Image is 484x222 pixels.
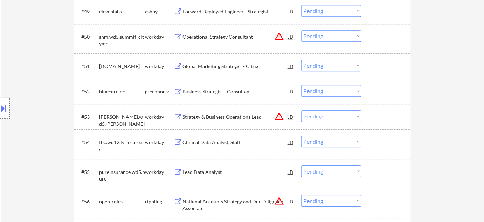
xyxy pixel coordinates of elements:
div: JD [288,195,295,208]
div: JD [288,60,295,72]
div: shm.wd5.summit_citymd [99,33,145,47]
div: pureinsurance.wd5.pure [99,169,145,182]
div: greenhouse [145,88,174,95]
button: warning_amber [274,31,284,41]
div: Business Strategist - Consultant [182,88,288,95]
div: National Accounts Strategy and Due Diligence Associate [182,198,288,212]
div: Global Marketing Strategist - Citrix [182,63,288,70]
div: JD [288,165,295,178]
button: warning_amber [274,196,284,206]
div: #56 [81,198,94,205]
div: Clinical Data Analyst, Staff [182,139,288,146]
div: elevenlabs [99,8,145,15]
div: workday [145,139,174,146]
div: Forward Deployed Engineer - Strategist [182,8,288,15]
div: #50 [81,33,94,40]
div: workday [145,33,174,40]
div: open-roles [99,198,145,205]
div: JD [288,85,295,98]
div: workday [145,113,174,120]
div: Strategy & Business Operations Lead [182,113,288,120]
div: workday [145,63,174,70]
div: workday [145,169,174,176]
div: Operational Strategy Consultant [182,33,288,40]
div: JD [288,136,295,148]
div: Lead Data Analyst [182,169,288,176]
div: JD [288,30,295,43]
div: JD [288,5,295,18]
div: JD [288,110,295,123]
div: #49 [81,8,94,15]
div: rippling [145,198,174,205]
div: ashby [145,8,174,15]
button: warning_amber [274,111,284,121]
